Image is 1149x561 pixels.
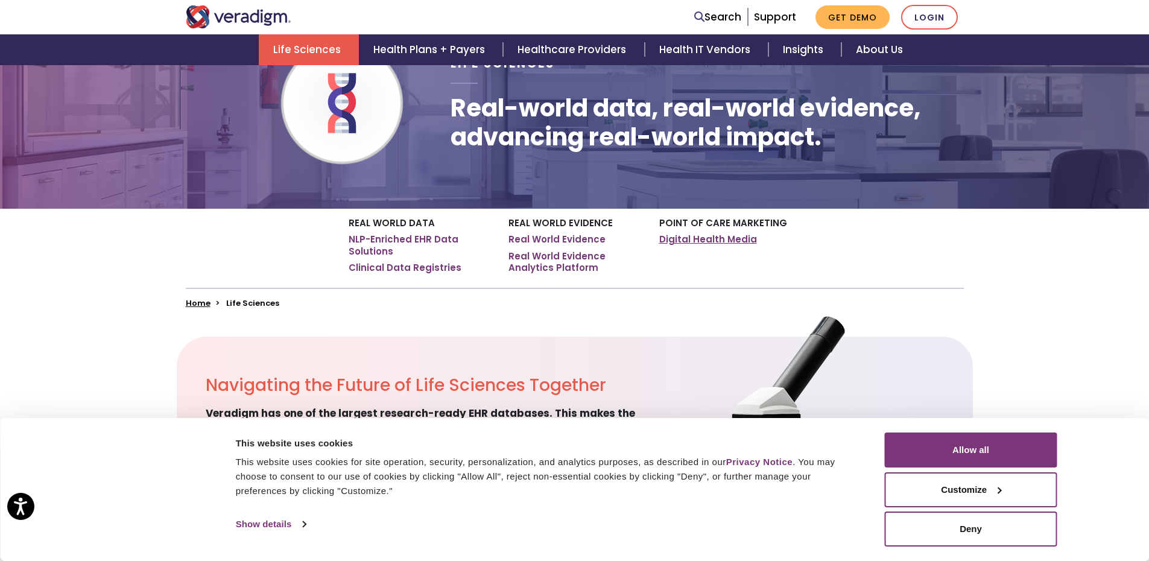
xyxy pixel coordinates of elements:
div: This website uses cookies for site operation, security, personalization, and analytics purposes, ... [236,455,858,498]
a: Life Sciences [259,34,359,65]
a: Insights [768,34,841,65]
a: Home [186,297,210,309]
img: Veradigm logo [186,5,291,28]
a: Privacy Notice [726,457,793,467]
a: Login [901,5,958,30]
iframe: Drift Chat Widget [917,474,1135,547]
a: Clinical Data Registries [349,262,461,274]
a: Show details [236,515,306,533]
a: Healthcare Providers [503,34,644,65]
button: Customize [885,472,1057,507]
a: Support [754,10,796,24]
div: This website uses cookies [236,436,858,451]
a: NLP-Enriched EHR Data Solutions [349,233,490,257]
a: Real World Evidence [508,233,606,246]
a: Real World Evidence Analytics Platform [508,250,641,274]
span: Life Sciences [451,55,555,72]
button: Deny [885,512,1057,547]
a: Digital Health Media [659,233,757,246]
h2: Navigating the Future of Life Sciences Together [206,375,641,396]
a: Health Plans + Payers [359,34,503,65]
span: Veradigm has one of the largest research-ready EHR databases. This makes the Veradigm Network wel... [206,405,641,455]
button: Allow all [885,433,1057,468]
h1: Real-world data, real-world evidence, advancing real-world impact. [451,93,963,151]
a: About Us [841,34,917,65]
a: Search [694,9,741,25]
a: Health IT Vendors [645,34,768,65]
a: Get Demo [815,5,890,29]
